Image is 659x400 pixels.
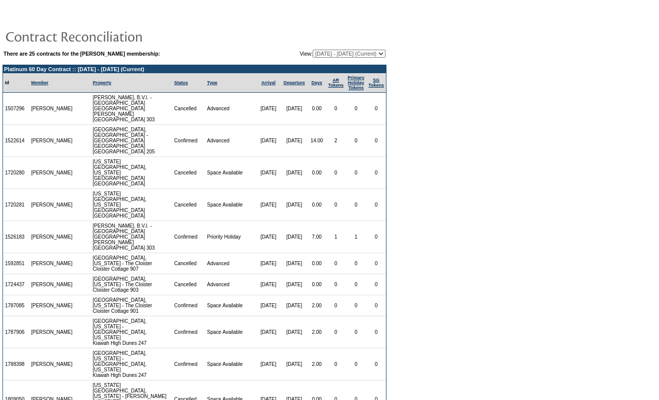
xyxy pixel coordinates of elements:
td: 0 [326,93,346,125]
td: [DATE] [281,295,308,316]
td: 2 [326,125,346,157]
a: Type [207,80,217,85]
td: [PERSON_NAME] [29,295,75,316]
td: 0 [346,253,367,274]
td: 1788398 [3,348,29,380]
td: [US_STATE][GEOGRAPHIC_DATA], [US_STATE][GEOGRAPHIC_DATA] [GEOGRAPHIC_DATA] [91,189,172,221]
td: 1 [326,221,346,253]
td: [DATE] [281,125,308,157]
td: Cancelled [172,189,205,221]
td: [DATE] [256,125,281,157]
b: There are 25 contracts for the [PERSON_NAME] membership: [4,51,160,57]
td: 0 [326,316,346,348]
td: 0 [326,189,346,221]
td: 0 [346,93,367,125]
td: [PERSON_NAME], B.V.I. - [GEOGRAPHIC_DATA] [GEOGRAPHIC_DATA][PERSON_NAME] [GEOGRAPHIC_DATA] 303 [91,221,172,253]
td: [PERSON_NAME] [29,316,75,348]
td: [DATE] [256,274,281,295]
td: Advanced [205,253,256,274]
td: [DATE] [281,274,308,295]
td: 7.00 [308,221,326,253]
td: [GEOGRAPHIC_DATA], [GEOGRAPHIC_DATA] - [GEOGRAPHIC_DATA] [GEOGRAPHIC_DATA] [GEOGRAPHIC_DATA] 205 [91,125,172,157]
td: 0 [346,295,367,316]
td: [PERSON_NAME] [29,274,75,295]
td: Cancelled [172,157,205,189]
td: 0 [326,295,346,316]
td: [PERSON_NAME] [29,157,75,189]
td: [GEOGRAPHIC_DATA], [US_STATE] - [GEOGRAPHIC_DATA], [US_STATE] Kiawah High Dunes 247 [91,316,172,348]
td: [GEOGRAPHIC_DATA], [US_STATE] - The Cloister Cloister Cottage 907 [91,253,172,274]
td: [DATE] [281,253,308,274]
td: 1724437 [3,274,29,295]
td: 0.00 [308,189,326,221]
td: 14.00 [308,125,326,157]
td: 0 [366,253,386,274]
td: 0 [366,221,386,253]
td: Platinum 60 Day Contract :: [DATE] - [DATE] (Current) [3,65,386,73]
td: [US_STATE][GEOGRAPHIC_DATA], [US_STATE][GEOGRAPHIC_DATA] [GEOGRAPHIC_DATA] [91,157,172,189]
img: pgTtlContractReconciliation.gif [5,26,206,46]
td: Space Available [205,189,256,221]
td: 0 [346,157,367,189]
td: 0 [366,157,386,189]
td: Space Available [205,157,256,189]
td: 2.00 [308,316,326,348]
td: [PERSON_NAME] [29,221,75,253]
td: [DATE] [256,253,281,274]
td: [DATE] [281,189,308,221]
a: Days [311,80,322,85]
td: [DATE] [281,316,308,348]
td: 1592851 [3,253,29,274]
td: 0 [346,125,367,157]
a: Primary HolidayTokens [348,75,365,90]
td: Space Available [205,295,256,316]
td: Cancelled [172,93,205,125]
td: Advanced [205,274,256,295]
td: 0 [326,157,346,189]
td: 0 [326,348,346,380]
td: 0 [346,348,367,380]
a: Property [93,80,111,85]
td: 0 [366,348,386,380]
td: Space Available [205,348,256,380]
td: 0 [366,189,386,221]
td: Id [3,73,29,93]
td: 0.00 [308,253,326,274]
td: Cancelled [172,274,205,295]
td: [PERSON_NAME], B.V.I. - [GEOGRAPHIC_DATA] [GEOGRAPHIC_DATA][PERSON_NAME] [GEOGRAPHIC_DATA] 303 [91,93,172,125]
td: 1720280 [3,157,29,189]
td: [DATE] [281,348,308,380]
td: Confirmed [172,221,205,253]
td: View: [250,50,385,58]
td: Confirmed [172,348,205,380]
td: [DATE] [281,157,308,189]
td: 0.00 [308,93,326,125]
td: 1526183 [3,221,29,253]
a: Status [174,80,188,85]
td: 1 [346,221,367,253]
td: 0 [366,316,386,348]
td: 1507296 [3,93,29,125]
td: 0 [326,274,346,295]
a: Arrival [261,80,276,85]
td: [PERSON_NAME] [29,348,75,380]
td: Advanced [205,93,256,125]
td: 2.00 [308,295,326,316]
td: [DATE] [256,189,281,221]
td: [PERSON_NAME] [29,93,75,125]
td: [DATE] [256,295,281,316]
td: [GEOGRAPHIC_DATA], [US_STATE] - The Cloister Cloister Cottage 901 [91,295,172,316]
td: [DATE] [281,221,308,253]
a: Member [31,80,49,85]
td: Confirmed [172,125,205,157]
td: 0 [366,125,386,157]
td: [DATE] [256,221,281,253]
td: Advanced [205,125,256,157]
td: [GEOGRAPHIC_DATA], [US_STATE] - [GEOGRAPHIC_DATA], [US_STATE] Kiawah High Dunes 247 [91,348,172,380]
td: 1787085 [3,295,29,316]
td: Cancelled [172,253,205,274]
td: Priority Holiday [205,221,256,253]
a: ARTokens [328,78,344,88]
td: [GEOGRAPHIC_DATA], [US_STATE] - The Cloister Cloister Cottage 903 [91,274,172,295]
td: 0 [346,274,367,295]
